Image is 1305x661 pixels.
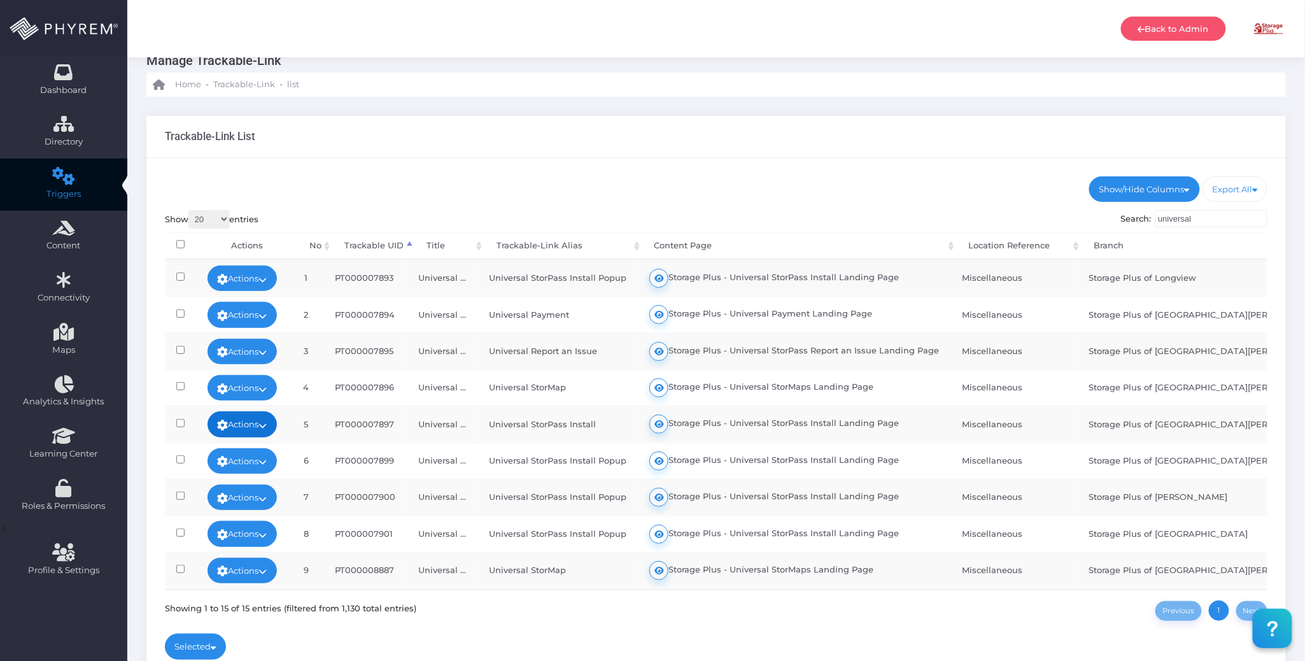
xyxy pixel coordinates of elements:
td: Universal ... [407,443,477,479]
th: Location Reference: activate to sort column ascending [957,232,1082,260]
td: Universal StorPass Install [477,406,638,442]
td: Universal ... [407,260,477,296]
td: PT000007893 [323,260,407,296]
td: Storage Plus - Universal StorPass Install Landing Page [638,515,950,551]
td: Universal Payment [477,296,638,332]
td: Universal StorPass Install Popup [477,479,638,515]
td: Miscellaneous [950,260,1077,296]
td: PT000007896 [323,369,407,406]
span: Analytics & Insights [8,395,119,408]
a: Actions [208,411,278,437]
span: Roles & Permissions [8,500,119,513]
td: PT000007901 [323,515,407,551]
td: Miscellaneous [950,443,1077,479]
th: Trackable-Link Alias: activate to sort column ascending [485,232,643,260]
td: Universal ... [407,588,477,625]
a: Actions [208,302,278,327]
a: Home [153,73,201,97]
select: Showentries [188,210,230,229]
a: Actions [208,339,278,364]
span: Profile & Settings [28,564,99,577]
td: Universal Report an Issue [477,588,638,625]
td: Storage Plus - Universal StorPass Install Landing Page [638,406,950,442]
li: - [204,78,211,91]
td: 5 [288,406,323,442]
span: Maps [52,344,75,357]
td: Storage Plus - Universal StorPass Report an Issue Landing Page [638,588,950,625]
td: 2 [288,296,323,332]
a: Actions [208,448,278,474]
td: Miscellaneous [950,296,1077,332]
th: Trackable UID: activate to sort column descending [333,232,415,260]
td: Storage Plus - Universal StorPass Report an Issue Landing Page [638,333,950,369]
h3: Trackable-Link List [165,130,256,143]
td: Universal ... [407,296,477,332]
td: Miscellaneous [950,552,1077,588]
td: 4 [288,369,323,406]
td: Miscellaneous [950,479,1077,515]
td: Universal StorPass Install Popup [477,443,638,479]
label: Show entries [165,210,259,229]
span: Connectivity [8,292,119,304]
td: 1 [288,260,323,296]
a: 1 [1209,601,1229,621]
td: Miscellaneous [950,406,1077,442]
td: PT000007894 [323,296,407,332]
td: 8 [288,515,323,551]
a: Actions [208,521,278,546]
span: Home [175,78,201,91]
li: - [278,78,285,91]
td: Universal StorMap [477,369,638,406]
span: Trackable-Link [213,78,275,91]
label: Search: [1121,210,1268,228]
input: Search: [1155,210,1267,228]
span: Directory [8,136,119,148]
td: Miscellaneous [950,369,1077,406]
td: PT000007899 [323,443,407,479]
td: Universal StorMap [477,552,638,588]
td: PT000008888 [323,588,407,625]
td: 9 [288,552,323,588]
span: Learning Center [8,448,119,460]
td: 7 [288,479,323,515]
div: Showing 1 to 15 of 15 entries (filtered from 1,130 total entries) [165,599,417,615]
td: PT000008887 [323,552,407,588]
td: Universal StorPass Install Popup [477,515,638,551]
td: PT000007897 [323,406,407,442]
th: Actions [196,232,299,260]
td: Universal Report an Issue [477,333,638,369]
td: Universal ... [407,479,477,515]
td: 6 [288,443,323,479]
td: Storage Plus - Universal Payment Landing Page [638,296,950,332]
a: Show/Hide Columns [1089,176,1200,202]
a: Actions [208,266,278,291]
span: Triggers [8,188,119,201]
th: Content Page: activate to sort column ascending [643,232,957,260]
td: Universal ... [407,515,477,551]
a: Export All [1203,176,1268,202]
span: list [287,78,299,91]
td: Storage Plus - Universal StorMaps Landing Page [638,552,950,588]
td: Miscellaneous [950,333,1077,369]
a: Actions [208,558,278,583]
h3: Manage Trackable-Link [146,48,1276,73]
td: Storage Plus - Universal StorPass Install Landing Page [638,260,950,296]
td: PT000007900 [323,479,407,515]
td: PT000007895 [323,333,407,369]
a: list [287,73,299,97]
td: Storage Plus - Universal StorPass Install Landing Page [638,479,950,515]
a: Actions [208,485,278,510]
span: Dashboard [41,84,87,97]
span: Content [8,239,119,252]
td: Miscellaneous [950,515,1077,551]
a: Actions [208,375,278,401]
td: Storage Plus - Universal StorMaps Landing Page [638,369,950,406]
a: Trackable-Link [213,73,275,97]
td: Universal StorPass Install Popup [477,260,638,296]
td: 10 [288,588,323,625]
td: Universal ... [407,406,477,442]
td: Miscellaneous [950,588,1077,625]
a: Selected [165,634,227,659]
th: Title: activate to sort column ascending [416,232,485,260]
td: Universal ... [407,552,477,588]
